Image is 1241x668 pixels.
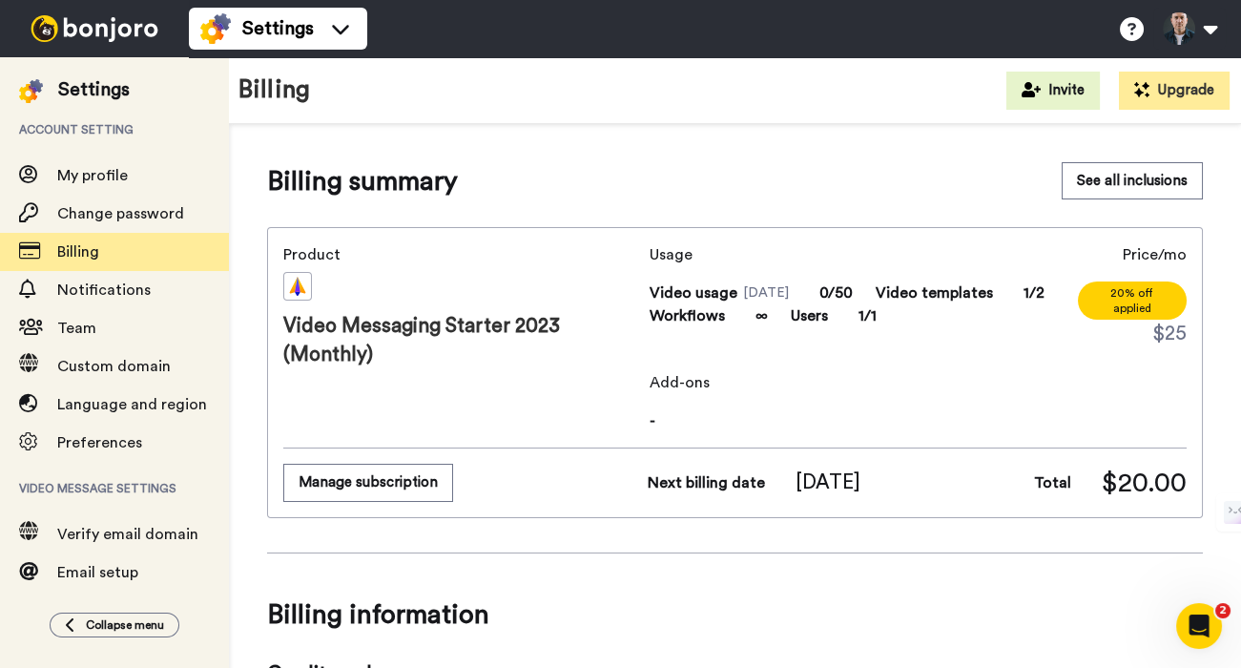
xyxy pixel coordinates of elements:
[1034,471,1071,494] span: Total
[267,162,458,200] span: Billing summary
[858,304,877,327] span: 1/1
[650,409,1187,432] span: -
[650,282,737,304] span: Video usage
[1006,72,1100,110] button: Invite
[1102,464,1187,502] span: $20.00
[238,76,310,104] h1: Billing
[57,244,99,260] span: Billing
[267,588,1203,641] span: Billing information
[200,13,231,44] img: settings-colored.svg
[57,359,171,374] span: Custom domain
[19,79,43,103] img: settings-colored.svg
[1152,320,1187,348] span: $25
[755,304,768,327] span: ∞
[1176,603,1222,649] iframe: Intercom live chat
[650,243,1078,266] span: Usage
[283,272,312,301] img: vm-color.svg
[1024,282,1045,304] span: 1/2
[50,613,179,637] button: Collapse menu
[242,15,314,42] span: Settings
[1119,72,1230,110] button: Upgrade
[57,527,198,542] span: Verify email domain
[57,397,207,412] span: Language and region
[57,321,96,336] span: Team
[1062,162,1203,199] button: See all inclusions
[791,304,828,327] span: Users
[650,371,1187,394] span: Add-ons
[57,435,142,450] span: Preferences
[57,565,138,580] span: Email setup
[86,617,164,633] span: Collapse menu
[57,282,151,298] span: Notifications
[1062,162,1203,200] a: See all inclusions
[57,206,184,221] span: Change password
[876,282,993,304] span: Video templates
[58,76,130,103] div: Settings
[57,168,128,183] span: My profile
[1078,282,1187,320] span: 20% off applied
[819,282,853,304] span: 0/50
[1123,243,1187,266] span: Price/mo
[23,15,166,42] img: bj-logo-header-white.svg
[648,471,765,494] span: Next billing date
[650,304,725,327] span: Workflows
[283,243,642,266] span: Product
[743,287,789,299] span: [DATE]
[283,272,642,369] div: Video Messaging Starter 2023 (Monthly)
[283,464,453,501] button: Manage subscription
[1215,603,1231,618] span: 2
[796,469,860,497] span: [DATE]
